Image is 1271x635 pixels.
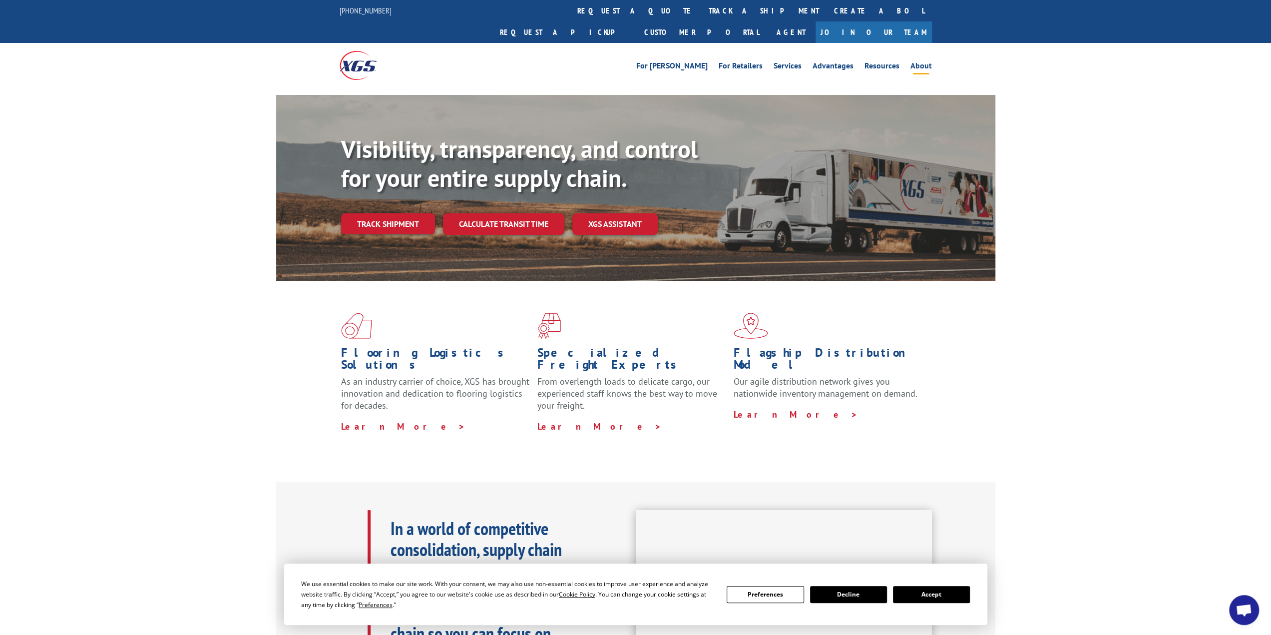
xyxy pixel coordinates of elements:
[341,421,465,432] a: Learn More >
[537,376,726,420] p: From overlength loads to delicate cargo, our experienced staff knows the best way to move your fr...
[572,213,658,235] a: XGS ASSISTANT
[637,21,767,43] a: Customer Portal
[767,21,816,43] a: Agent
[559,590,595,599] span: Cookie Policy
[537,347,726,376] h1: Specialized Freight Experts
[727,586,804,603] button: Preferences
[734,409,858,420] a: Learn More >
[341,347,530,376] h1: Flooring Logistics Solutions
[910,62,932,73] a: About
[1229,595,1259,625] div: Open chat
[340,5,392,15] a: [PHONE_NUMBER]
[636,62,708,73] a: For [PERSON_NAME]
[341,133,698,193] b: Visibility, transparency, and control for your entire supply chain.
[537,313,561,339] img: xgs-icon-focused-on-flooring-red
[341,213,435,234] a: Track shipment
[734,313,768,339] img: xgs-icon-flagship-distribution-model-red
[864,62,899,73] a: Resources
[341,313,372,339] img: xgs-icon-total-supply-chain-intelligence-red
[443,213,564,235] a: Calculate transit time
[734,347,922,376] h1: Flagship Distribution Model
[284,564,987,625] div: Cookie Consent Prompt
[537,421,662,432] a: Learn More >
[813,62,853,73] a: Advantages
[341,376,529,411] span: As an industry carrier of choice, XGS has brought innovation and dedication to flooring logistics...
[734,376,917,399] span: Our agile distribution network gives you nationwide inventory management on demand.
[810,586,887,603] button: Decline
[492,21,637,43] a: Request a pickup
[359,601,393,609] span: Preferences
[301,579,715,610] div: We use essential cookies to make our site work. With your consent, we may also use non-essential ...
[774,62,802,73] a: Services
[719,62,763,73] a: For Retailers
[816,21,932,43] a: Join Our Team
[893,586,970,603] button: Accept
